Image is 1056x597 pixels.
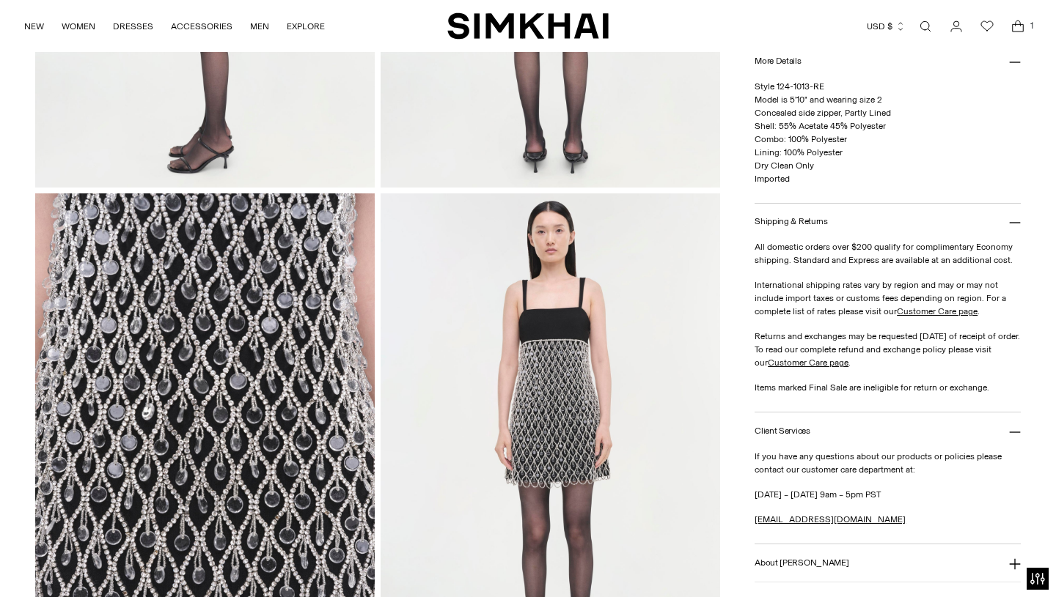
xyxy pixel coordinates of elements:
a: Go to the account page [942,12,971,41]
a: DRESSES [113,10,153,42]
a: Open cart modal [1003,12,1033,41]
h3: Client Services [755,426,810,436]
button: Client Services [755,412,1021,450]
a: Wishlist [972,12,1002,41]
a: [EMAIL_ADDRESS][DOMAIN_NAME] [755,514,906,524]
a: Open search modal [911,12,940,41]
h3: About [PERSON_NAME] [755,558,848,568]
a: EXPLORE [287,10,325,42]
a: Customer Care page [897,306,978,316]
h3: More Details [755,56,801,66]
p: Returns and exchanges may be requested [DATE] of receipt of order. To read our complete refund an... [755,330,1021,369]
a: SIMKHAI [447,12,609,40]
button: USD $ [867,10,906,42]
button: Shipping & Returns [755,204,1021,241]
p: Items marked Final Sale are ineligible for return or exchange. [755,381,1021,394]
button: More Details [755,42,1021,80]
span: 1 [1025,19,1038,32]
h3: Shipping & Returns [755,217,828,226]
a: NEW [24,10,44,42]
p: If you have any questions about our products or policies please contact our customer care departm... [755,450,1021,476]
span: Style 124-1013-RE Model is 5'10" and wearing size 2 Concealed side zipper, Partly Lined Shell: 55... [755,81,891,184]
button: About [PERSON_NAME] [755,544,1021,582]
p: All domestic orders over $200 qualify for complimentary Economy shipping. Standard and Express ar... [755,240,1021,267]
a: MEN [250,10,269,42]
a: Customer Care page [768,357,848,368]
a: ACCESSORIES [171,10,232,42]
a: WOMEN [62,10,95,42]
p: International shipping rates vary by region and may or may not include import taxes or customs fe... [755,278,1021,318]
p: [DATE] – [DATE] 9am – 5pm PST [755,488,1021,501]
